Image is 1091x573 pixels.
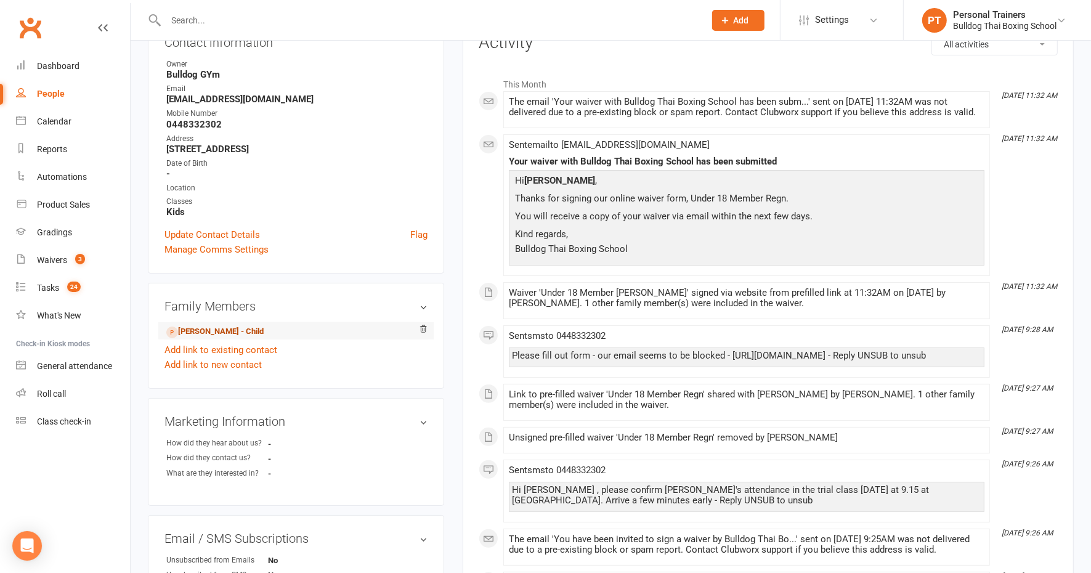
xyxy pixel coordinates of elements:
[509,97,984,118] div: The email 'Your waiver with Bulldog Thai Boxing School has been subm...' sent on [DATE] 11:32AM w...
[512,209,981,227] p: You will receive a copy of your waiver via email within the next few days.
[164,532,428,545] h3: Email / SMS Subscriptions
[268,556,339,565] strong: No
[166,59,428,70] div: Owner
[16,274,130,302] a: Tasks 24
[37,417,91,426] div: Class check-in
[37,311,81,320] div: What's New
[479,71,1058,91] li: This Month
[1002,427,1053,436] i: [DATE] 9:27 AM
[512,485,981,506] div: Hi [PERSON_NAME] , please confirm [PERSON_NAME]'s attendance in the trial class [DATE] at 9.15 at...
[166,325,264,338] a: [PERSON_NAME] - Child
[15,12,46,43] a: Clubworx
[509,465,606,476] span: Sent sms to 0448332302
[166,83,428,95] div: Email
[166,119,428,130] strong: 0448332302
[815,6,849,34] span: Settings
[16,246,130,274] a: Waivers 3
[1002,384,1053,392] i: [DATE] 9:27 AM
[1002,282,1057,291] i: [DATE] 11:32 AM
[166,555,268,566] div: Unsubscribed from Emails
[166,437,268,449] div: How did they hear about us?
[37,200,90,209] div: Product Sales
[166,69,428,80] strong: Bulldog GYm
[164,343,277,357] a: Add link to existing contact
[37,227,72,237] div: Gradings
[509,288,984,309] div: Waiver 'Under 18 Member [PERSON_NAME]' signed via website from prefilled link at 11:32AM on [DATE...
[37,389,66,399] div: Roll call
[410,227,428,242] a: Flag
[509,433,984,443] div: Unsigned pre-filled waiver 'Under 18 Member Regn' removed by [PERSON_NAME]
[162,12,696,29] input: Search...
[37,172,87,182] div: Automations
[479,33,1058,52] h3: Activity
[512,227,981,259] p: Kind regards, Bulldog Thai Boxing School
[12,531,42,561] div: Open Intercom Messenger
[712,10,765,31] button: Add
[512,173,981,191] p: Hi ,
[16,191,130,219] a: Product Sales
[16,80,130,108] a: People
[166,206,428,217] strong: Kids
[37,361,112,371] div: General attendance
[734,15,749,25] span: Add
[16,108,130,136] a: Calendar
[509,139,710,150] span: Sent email to [EMAIL_ADDRESS][DOMAIN_NAME]
[268,454,339,463] strong: -
[37,144,67,154] div: Reports
[164,242,269,257] a: Manage Comms Settings
[16,136,130,163] a: Reports
[166,182,428,194] div: Location
[16,380,130,408] a: Roll call
[37,116,71,126] div: Calendar
[166,94,428,105] strong: [EMAIL_ADDRESS][DOMAIN_NAME]
[164,357,262,372] a: Add link to new contact
[509,330,606,341] span: Sent sms to 0448332302
[166,468,268,479] div: What are they interested in?
[16,219,130,246] a: Gradings
[164,299,428,313] h3: Family Members
[166,452,268,464] div: How did they contact us?
[166,168,428,179] strong: -
[524,175,595,186] strong: [PERSON_NAME]
[953,20,1057,31] div: Bulldog Thai Boxing School
[166,108,428,120] div: Mobile Number
[509,156,984,167] div: Your waiver with Bulldog Thai Boxing School has been submitted
[37,61,79,71] div: Dashboard
[16,352,130,380] a: General attendance kiosk mode
[166,158,428,169] div: Date of Birth
[16,163,130,191] a: Automations
[512,191,981,209] p: Thanks for signing our online waiver form, Under 18 Member Regn.
[16,408,130,436] a: Class kiosk mode
[164,227,260,242] a: Update Contact Details
[509,389,984,410] div: Link to pre-filled waiver 'Under 18 Member Regn' shared with [PERSON_NAME] by [PERSON_NAME]. 1 ot...
[1002,325,1053,334] i: [DATE] 9:28 AM
[268,439,339,449] strong: -
[37,283,59,293] div: Tasks
[16,52,130,80] a: Dashboard
[509,534,984,555] div: The email 'You have been invited to sign a waiver by Bulldog Thai Bo...' sent on [DATE] 9:25AM wa...
[37,255,67,265] div: Waivers
[164,31,428,49] h3: Contact information
[164,415,428,428] h3: Marketing Information
[1002,134,1057,143] i: [DATE] 11:32 AM
[166,133,428,145] div: Address
[922,8,947,33] div: PT
[1002,529,1053,537] i: [DATE] 9:26 AM
[1002,91,1057,100] i: [DATE] 11:32 AM
[37,89,65,99] div: People
[166,144,428,155] strong: [STREET_ADDRESS]
[512,351,981,361] div: Please fill out form - our email seems to be blocked - [URL][DOMAIN_NAME] - Reply UNSUB to unsub
[166,196,428,208] div: Classes
[67,282,81,292] span: 24
[1002,460,1053,468] i: [DATE] 9:26 AM
[953,9,1057,20] div: Personal Trainers
[75,254,85,264] span: 3
[16,302,130,330] a: What's New
[268,469,339,478] strong: -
